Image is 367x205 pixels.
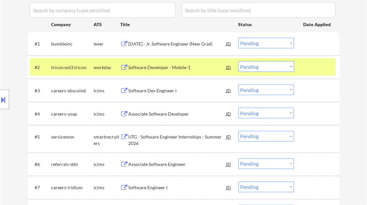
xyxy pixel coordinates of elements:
div: JD [226,85,232,96]
div: [DATE] - Jr. Software Engineer (New Grad) [129,41,226,47]
div: icims [94,161,120,168]
div: JD [226,131,232,143]
div: ATS [94,21,120,28]
div: #6 [35,161,46,168]
div: JD [226,108,232,119]
div: JD [226,61,232,73]
div: #7 [35,185,46,191]
input: Search by company (case sensitive) [30,2,176,18]
div: Status [238,18,294,30]
div: Software Dev Engineer I [129,87,226,94]
div: icims [94,185,120,191]
div: Title [120,21,232,28]
div: Company [52,21,94,28]
div: JD [226,159,232,170]
div: careers-iridium [52,185,94,191]
div: JD [226,38,232,49]
input: Search by title (case sensitive) [182,2,336,18]
div: Software Developer - Mobile-1 [129,64,226,71]
div: JD [226,182,232,193]
div: UTG - Software Engineer Internships - Summer 2026 [129,134,226,147]
div: Associate Software Developer [129,111,226,117]
div: Software Engineer I [129,185,226,191]
div: Date Applied [304,21,332,28]
div: referrals-ddn [52,161,94,168]
div: Associate Software Engineer [129,161,226,168]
